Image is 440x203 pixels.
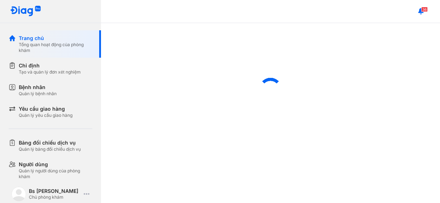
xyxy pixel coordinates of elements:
[19,62,81,69] div: Chỉ định
[19,84,57,91] div: Bệnh nhân
[19,168,92,180] div: Quản lý người dùng của phòng khám
[19,91,57,97] div: Quản lý bệnh nhân
[29,194,81,200] div: Chủ phòng khám
[19,42,92,53] div: Tổng quan hoạt động của phòng khám
[19,112,72,118] div: Quản lý yêu cầu giao hàng
[29,188,81,194] div: Bs [PERSON_NAME]
[19,35,92,42] div: Trang chủ
[19,139,81,146] div: Bảng đối chiếu dịch vụ
[10,6,41,17] img: logo
[19,69,81,75] div: Tạo và quản lý đơn xét nghiệm
[19,146,81,152] div: Quản lý bảng đối chiếu dịch vụ
[19,161,92,168] div: Người dùng
[19,105,72,112] div: Yêu cầu giao hàng
[421,7,428,12] span: 36
[12,187,26,201] img: logo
